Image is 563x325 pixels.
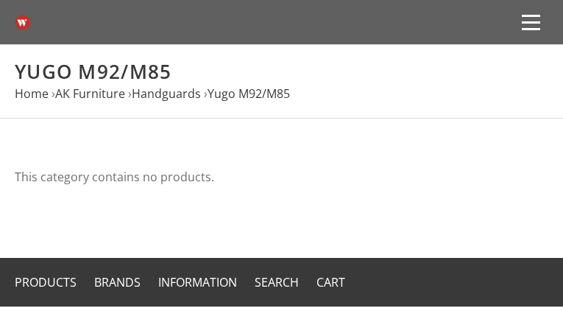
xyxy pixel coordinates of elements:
a: Home [15,85,49,102]
a: Handguards [132,85,201,102]
p: This category contains no products. [15,167,548,187]
h1: Yugo M92/M85 [15,60,548,84]
li: › [52,84,125,104]
a: Cart [316,274,345,290]
a: Products [15,274,77,290]
li: › [204,84,290,104]
a: Brands [94,274,141,290]
a: Yugo M92/M85 [208,85,290,102]
a: Information [158,274,237,290]
a: Search [255,274,299,290]
a: AK Furniture [55,85,125,102]
li: › [128,84,201,104]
